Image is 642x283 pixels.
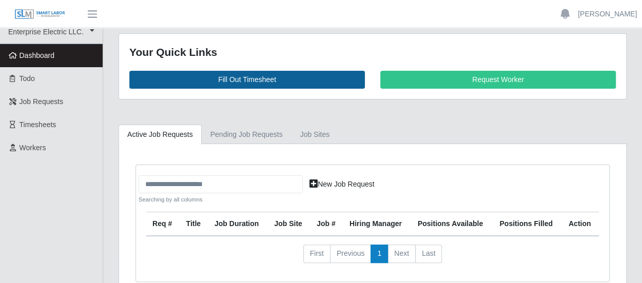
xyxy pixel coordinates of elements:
a: Fill Out Timesheet [129,71,365,89]
th: Req # [146,212,180,236]
th: Action [562,212,599,236]
th: Positions Filled [493,212,562,236]
span: Workers [20,144,46,152]
div: Your Quick Links [129,44,616,60]
a: Pending Job Requests [202,125,291,145]
a: job sites [291,125,339,145]
th: Title [180,212,208,236]
th: Job Duration [208,212,268,236]
th: job site [268,212,310,236]
a: [PERSON_NAME] [578,9,637,19]
small: Searching by all columns [139,195,303,204]
a: Request Worker [380,71,616,89]
img: SLM Logo [14,9,66,20]
th: Hiring Manager [343,212,412,236]
a: 1 [371,245,388,263]
a: Active Job Requests [119,125,202,145]
a: New Job Request [303,175,381,193]
span: Dashboard [20,51,55,59]
span: Job Requests [20,97,64,106]
span: Timesheets [20,120,56,129]
span: Todo [20,74,35,83]
th: Positions Available [412,212,494,236]
th: Job # [310,212,343,236]
nav: pagination [146,245,599,271]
